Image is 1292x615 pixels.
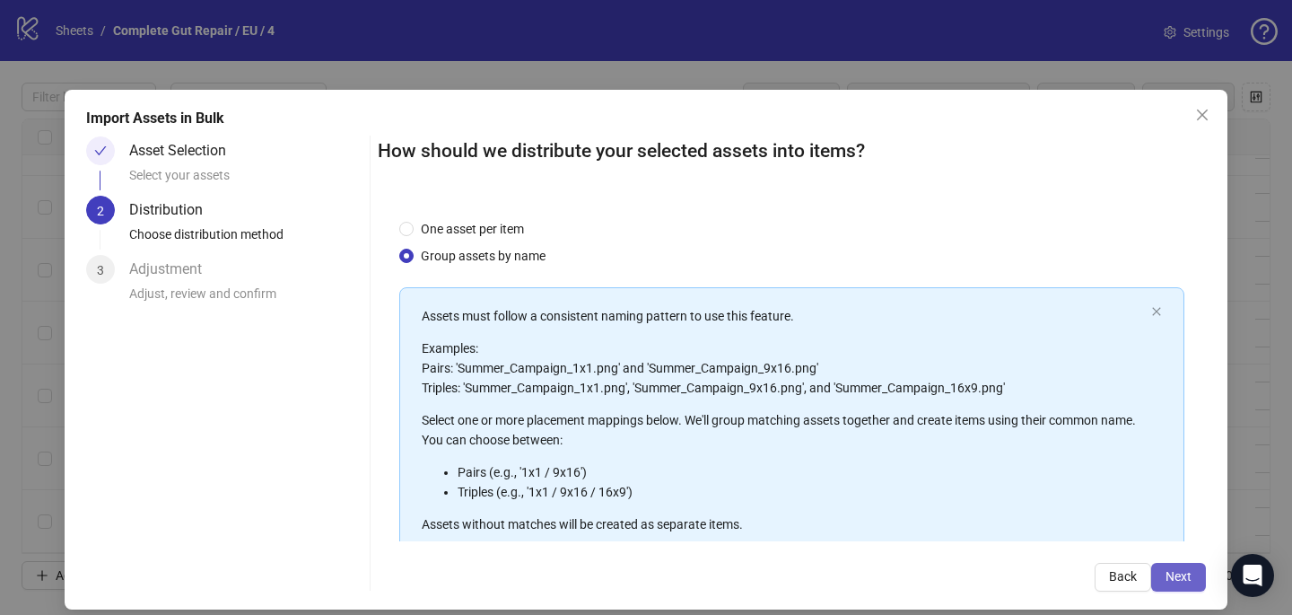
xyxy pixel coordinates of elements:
p: Select one or more placement mappings below. We'll group matching assets together and create item... [422,410,1144,450]
span: Next [1165,569,1192,584]
span: 3 [97,263,104,277]
div: Adjustment [129,255,216,284]
p: Assets must follow a consistent naming pattern to use this feature. [422,306,1144,326]
li: Triples (e.g., '1x1 / 9x16 / 16x9') [458,482,1144,502]
span: close [1195,108,1209,122]
p: Examples: Pairs: 'Summer_Campaign_1x1.png' and 'Summer_Campaign_9x16.png' Triples: 'Summer_Campai... [422,338,1144,398]
span: check [94,145,107,157]
div: Choose distribution method [129,224,362,255]
div: Distribution [129,196,217,224]
div: Asset Selection [129,136,240,165]
button: Close [1188,101,1217,129]
div: Import Assets in Bulk [86,108,1206,129]
p: Assets without matches will be created as separate items. [422,514,1144,534]
div: Adjust, review and confirm [129,284,362,314]
div: Select your assets [129,165,362,196]
li: Pairs (e.g., '1x1 / 9x16') [458,462,1144,482]
button: Next [1151,563,1206,592]
span: Group assets by name [414,246,553,266]
span: 2 [97,204,104,218]
span: One asset per item [414,219,531,239]
h2: How should we distribute your selected assets into items? [378,136,1206,166]
span: close [1151,306,1162,317]
button: Back [1095,563,1151,592]
span: Back [1109,569,1137,584]
div: Open Intercom Messenger [1231,554,1274,597]
button: close [1151,306,1162,318]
